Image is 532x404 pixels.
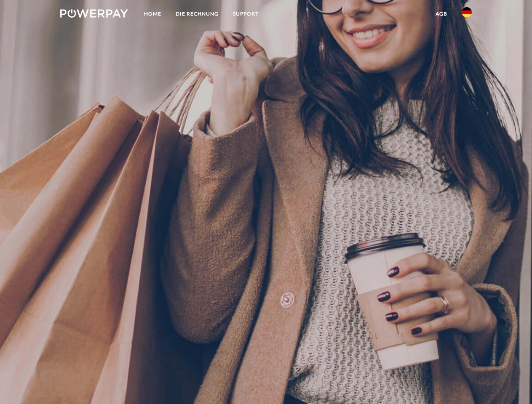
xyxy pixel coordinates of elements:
[137,6,168,21] a: Home
[428,6,454,21] a: agb
[168,6,226,21] a: DIE RECHNUNG
[462,7,472,17] img: de
[60,9,128,18] img: logo-powerpay-white.svg
[226,6,266,21] a: SUPPORT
